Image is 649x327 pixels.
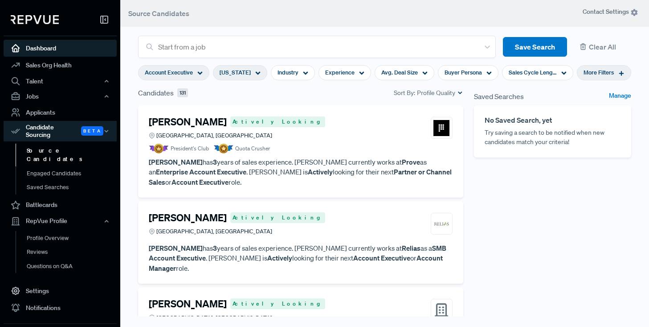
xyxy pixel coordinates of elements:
img: Prove [433,120,449,136]
span: Candidates [138,87,174,98]
span: [GEOGRAPHIC_DATA], [GEOGRAPHIC_DATA] [156,227,272,236]
strong: 3 [213,157,217,166]
p: Try saving a search to be notified when new candidates match your criteria! [485,128,620,147]
span: Industry [278,68,298,77]
strong: Account Executive [353,253,410,262]
span: [GEOGRAPHIC_DATA], [GEOGRAPHIC_DATA] [156,131,272,140]
div: Candidate Sourcing [4,121,117,141]
a: Dashboard [4,40,117,57]
a: Applicants [4,104,117,121]
a: Reviews [16,245,129,259]
span: 131 [177,88,188,98]
span: Quota Crusher [235,145,270,153]
button: Candidate Sourcing Beta [4,121,117,141]
strong: Account Executive [171,178,229,186]
strong: Prove [402,157,420,166]
span: President's Club [171,145,209,153]
img: President Badge [149,144,169,153]
strong: [PERSON_NAME] [149,157,203,166]
strong: Account Manager [149,253,443,273]
span: Saved Searches [474,91,524,102]
span: Actively Looking [230,212,325,223]
a: Engaged Candidates [16,166,129,181]
span: Actively Looking [230,298,325,309]
a: Battlecards [4,197,117,214]
button: Clear All [574,37,631,57]
a: Sales Org Health [4,57,117,74]
h4: [PERSON_NAME] [149,298,227,310]
strong: Actively [267,253,292,262]
span: Profile Quality [417,88,455,98]
span: More Filters [584,68,614,77]
span: [GEOGRAPHIC_DATA], [GEOGRAPHIC_DATA] [156,314,272,322]
span: Experience [325,68,355,77]
img: Quota Badge [213,144,233,153]
span: Source Candidates [128,9,189,18]
button: RepVue Profile [4,214,117,229]
button: Talent [4,74,117,89]
div: Sort By: [394,88,463,98]
button: Save Search [503,37,567,57]
a: Notifications [4,299,117,316]
span: Avg. Deal Size [381,68,418,77]
span: Actively Looking [230,116,325,127]
p: has years of sales experience. [PERSON_NAME] currently works at as a . [PERSON_NAME] is looking f... [149,243,453,273]
strong: [PERSON_NAME] [149,244,203,252]
img: RepVue [11,15,59,24]
h4: [PERSON_NAME] [149,116,227,128]
span: Contact Settings [583,7,638,17]
span: Buyer Persona [445,68,482,77]
strong: Partner or Channel Sales [149,167,452,186]
strong: Actively [308,167,333,176]
strong: Enterprise Account Executive [156,167,246,176]
span: Beta [81,126,103,136]
a: Saved Searches [16,180,129,195]
a: Manage [609,91,631,102]
a: Questions on Q&A [16,259,129,273]
span: [US_STATE] [220,68,251,77]
h6: No Saved Search, yet [485,116,620,124]
h4: [PERSON_NAME] [149,212,227,224]
button: Jobs [4,89,117,104]
p: has years of sales experience. [PERSON_NAME] currently works at as an . [PERSON_NAME] is looking ... [149,157,453,187]
img: Relias [433,216,449,232]
strong: Relias [402,244,420,252]
a: Profile Overview [16,231,129,245]
a: Source Candidates [16,144,129,166]
span: Sales Cycle Length [509,68,557,77]
a: Settings [4,282,117,299]
span: Account Executive [145,68,193,77]
strong: 3 [213,244,217,252]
